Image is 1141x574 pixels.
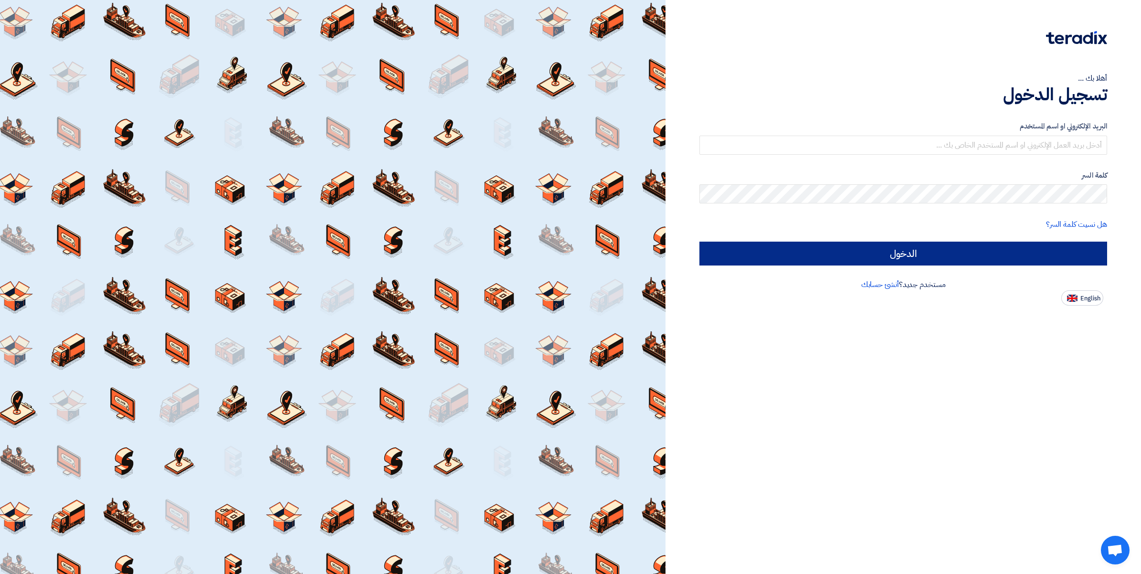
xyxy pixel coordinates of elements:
[1061,290,1103,306] button: English
[1080,295,1100,302] span: English
[1067,295,1078,302] img: en-US.png
[1046,31,1107,44] img: Teradix logo
[699,136,1107,155] input: أدخل بريد العمل الإلكتروني او اسم المستخدم الخاص بك ...
[699,170,1107,181] label: كلمة السر
[699,279,1107,290] div: مستخدم جديد؟
[861,279,899,290] a: أنشئ حسابك
[699,121,1107,132] label: البريد الإلكتروني او اسم المستخدم
[699,242,1107,266] input: الدخول
[1101,536,1130,564] div: Open chat
[1046,219,1107,230] a: هل نسيت كلمة السر؟
[699,84,1107,105] h1: تسجيل الدخول
[699,73,1107,84] div: أهلا بك ...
